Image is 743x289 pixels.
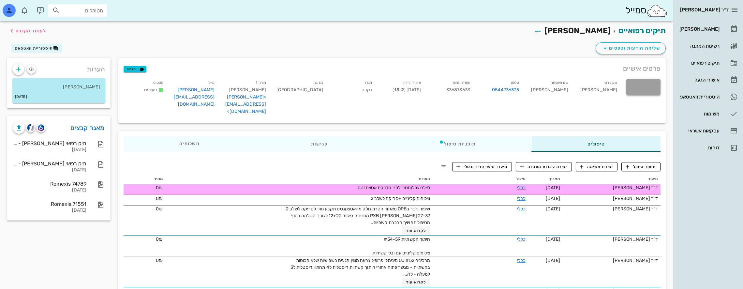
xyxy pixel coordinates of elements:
span: תיעוד מיפוי פריודונטלי [456,164,508,170]
button: cliniview logo [26,123,35,132]
small: סטטוס [153,81,164,85]
div: [DATE] [13,188,86,193]
div: נקבה [328,78,377,119]
a: כללי [517,236,525,242]
a: היסטוריית וואטסאפ [676,89,740,105]
span: מרכיבה #52 OJ מינימלי פרופיל נראה מצוין מגעים בשביעיות שלא מכוסות בקשתיות - מנשך פתוח אחורי חיתוך... [290,258,430,277]
span: 0₪ [156,236,163,242]
span: פרטים אישיים [623,63,661,74]
span: 0₪ [156,206,163,212]
div: Romexis 71551 [13,201,86,207]
img: SmileCloud logo [646,4,668,17]
span: שיפור ניכר בOPB מאחור הסרת חלק מהאטצמנטס תקבע תור לסריקה לשלב 2 PXB [PERSON_NAME] 27-37 מרווחים ב... [286,206,430,225]
strong: 13.2 [394,87,404,93]
div: [PERSON_NAME] [573,78,622,119]
small: תעודת זהות [453,81,470,85]
div: [DATE] [13,147,86,153]
small: הורה 1 [256,81,266,85]
span: תגיות [126,66,143,72]
button: תיעוד טיפול [621,162,661,171]
span: תג [19,5,23,9]
div: ד"ר [PERSON_NAME] [566,236,658,243]
a: כללי [517,206,525,212]
a: מאגר קבצים [70,123,105,133]
small: [DATE] [15,93,27,100]
span: ד״ר [PERSON_NAME] [680,7,729,13]
div: הערות [7,58,111,77]
div: [PERSON_NAME] [678,26,720,32]
div: היסטוריית וואטסאפ [678,94,720,99]
th: הערות [165,174,433,184]
span: [DATE] [546,236,560,242]
div: ד"ר [PERSON_NAME] [566,184,658,191]
div: דוחות [678,145,720,150]
span: יצירת עבודת מעבדה [520,164,567,170]
div: פגישות [255,136,383,152]
span: תיעוד טיפול [626,164,656,170]
small: תאריך לידה [403,81,421,85]
div: תוכניות טיפול [383,136,531,152]
a: <[PERSON_NAME][EMAIL_ADDRESS][DOMAIN_NAME]> [225,94,266,114]
span: 0₪ [156,196,163,201]
span: תשלומים [179,142,200,146]
span: שליחת הודעות וטפסים [601,44,660,52]
small: טלפון [511,81,519,85]
a: [PERSON_NAME][EMAIL_ADDRESS][DOMAIN_NAME] [174,87,215,107]
th: תיעוד [563,174,661,184]
span: 0₪ [156,258,163,263]
div: תיק רפואי [PERSON_NAME] - 336873633 [13,160,86,167]
span: צילומים קליניים +סריקה לשלב 2 [371,196,430,201]
div: סמייל [626,4,668,18]
img: cliniview logo [27,124,35,131]
span: [GEOGRAPHIC_DATA] [276,87,323,93]
span: לעמוד הקודם [16,28,46,34]
small: שם פרטי [604,81,617,85]
span: היסטוריית וואטסאפ [15,46,53,51]
button: לקרוא עוד [402,278,430,287]
a: תיקים רפואיים [618,26,666,35]
button: היסטוריית וואטסאפ [11,44,62,53]
div: רשימת המתנה [678,43,720,49]
span: [DATE] [546,206,560,212]
a: עסקאות אשראי [676,123,740,139]
span: לקרוא עוד [406,228,426,233]
button: שליחת הודעות וטפסים [596,42,666,54]
div: תיק רפואי [PERSON_NAME] - 336873633 [13,140,86,146]
div: אישורי הגעה [678,77,720,83]
span: [DATE] [546,258,560,263]
p: [PERSON_NAME] [18,84,100,91]
button: יצירת משימה [576,162,618,171]
div: Romexis 74789 [13,181,86,187]
span: [DATE] [546,185,560,190]
button: romexis logo [37,123,46,132]
button: תגיות [124,66,146,72]
th: מחיר [124,174,165,184]
button: יצירת עבודת מעבדה [516,162,572,171]
a: אישורי הגעה [676,72,740,88]
a: 0544736335 [492,86,519,94]
div: [DATE] [13,208,86,213]
div: טיפולים [531,136,661,152]
button: לקרוא עוד [402,226,430,235]
div: [PERSON_NAME] [524,78,573,119]
span: 336873633 [446,87,470,93]
span: חיתוך הקשתיות #54-59 צילומים קליניים עם ובלי קשתיות [372,236,430,256]
div: ד"ר [PERSON_NAME] [566,205,658,212]
small: מגדר [364,81,372,85]
th: טיפול [433,174,528,184]
div: [PERSON_NAME] [225,86,266,94]
a: כללי [517,185,525,190]
img: romexis logo [38,124,44,131]
a: כללי [517,196,525,201]
div: ד"ר [PERSON_NAME] [566,257,658,264]
a: משימות [676,106,740,122]
a: כללי [517,258,525,263]
span: [DATE] ( ) [393,87,421,93]
th: תאריך [528,174,563,184]
span: לצלם צפלומטרי לפני הדבקת אטצמנטס [358,185,430,190]
span: [DATE] [546,196,560,201]
small: שם משפחה [551,81,568,85]
a: רשימת המתנה [676,38,740,54]
div: [DATE] [13,167,86,173]
div: ד"ר [PERSON_NAME] [566,195,658,202]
